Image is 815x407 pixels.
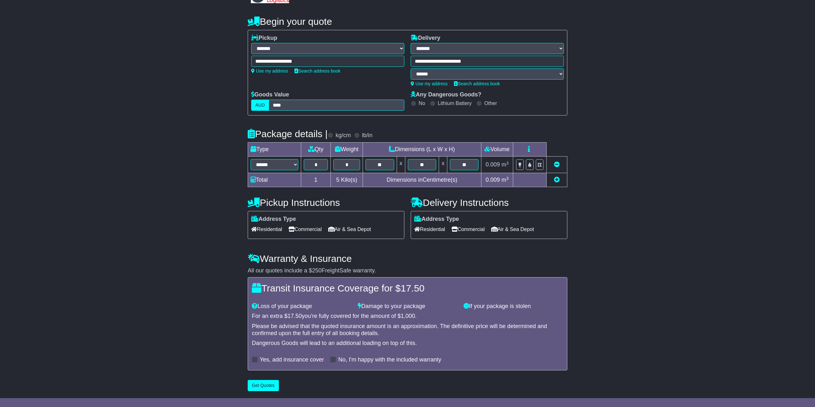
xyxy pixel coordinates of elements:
[252,340,563,347] div: Dangerous Goods will lead to an additional loading on top of this.
[301,143,331,157] td: Qty
[248,267,567,274] div: All our quotes include a $ FreightSafe warranty.
[312,267,322,274] span: 250
[401,313,415,319] span: 1,000
[400,283,424,293] span: 17.50
[251,68,288,74] a: Use my address
[248,129,328,139] h4: Package details |
[249,303,355,310] div: Loss of your package
[248,173,301,187] td: Total
[251,91,289,98] label: Goods Value
[251,35,277,42] label: Pickup
[485,161,500,168] span: 0.009
[414,216,459,223] label: Address Type
[481,143,513,157] td: Volume
[287,313,302,319] span: 17.50
[248,143,301,157] td: Type
[506,176,509,181] sup: 3
[248,380,279,391] button: Get Quotes
[460,303,566,310] div: If your package is stolen
[439,157,447,173] td: x
[338,356,441,363] label: No, I'm happy with the included warranty
[248,16,567,27] h4: Begin your quote
[328,224,371,234] span: Air & Sea Depot
[484,100,497,106] label: Other
[252,283,563,293] h4: Transit Insurance Coverage for $
[363,173,481,187] td: Dimensions in Centimetre(s)
[251,224,282,234] span: Residential
[260,356,324,363] label: Yes, add insurance cover
[501,177,509,183] span: m
[251,216,296,223] label: Address Type
[554,177,560,183] a: Add new item
[301,173,331,187] td: 1
[336,177,339,183] span: 5
[414,224,445,234] span: Residential
[485,177,500,183] span: 0.009
[506,161,509,165] sup: 3
[331,143,363,157] td: Weight
[411,91,481,98] label: Any Dangerous Goods?
[438,100,472,106] label: Lithium Battery
[355,303,461,310] div: Damage to your package
[248,253,567,264] h4: Warranty & Insurance
[251,100,269,111] label: AUD
[294,68,340,74] a: Search address book
[419,100,425,106] label: No
[411,197,567,208] h4: Delivery Instructions
[252,323,563,337] div: Please be advised that the quoted insurance amount is an approximation. The definitive price will...
[331,173,363,187] td: Kilo(s)
[554,161,560,168] a: Remove this item
[397,157,405,173] td: x
[288,224,322,234] span: Commercial
[501,161,509,168] span: m
[362,132,372,139] label: lb/in
[411,35,440,42] label: Delivery
[451,224,485,234] span: Commercial
[411,81,448,86] a: Use my address
[248,197,404,208] h4: Pickup Instructions
[454,81,500,86] a: Search address book
[252,313,563,320] div: For an extra $ you're fully covered for the amount of $ .
[491,224,534,234] span: Air & Sea Depot
[363,143,481,157] td: Dimensions (L x W x H)
[336,132,351,139] label: kg/cm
